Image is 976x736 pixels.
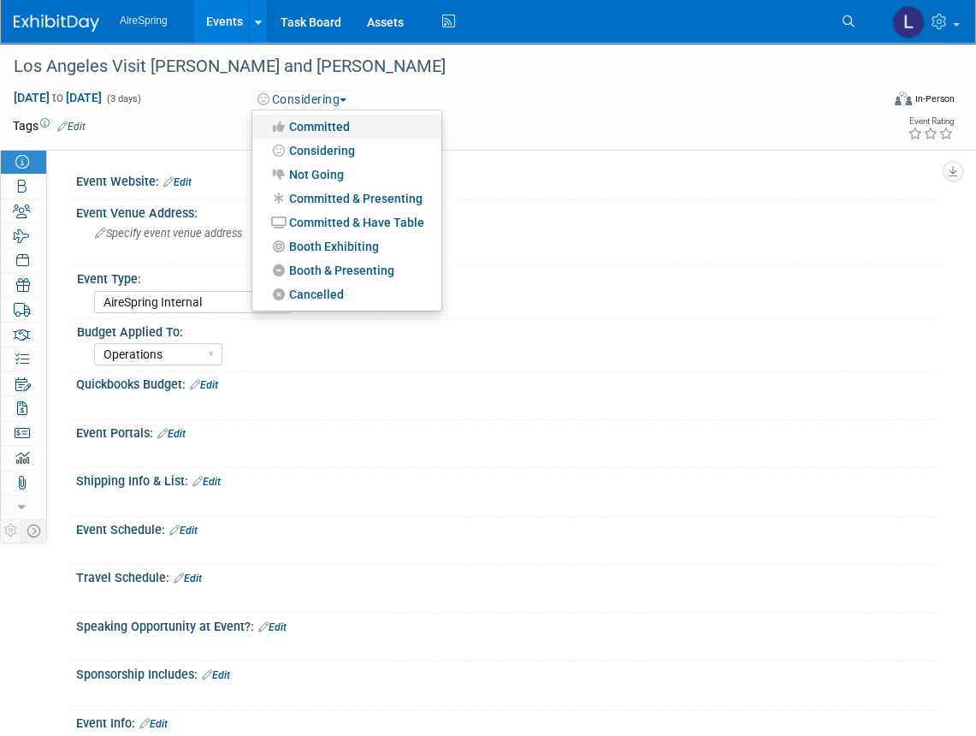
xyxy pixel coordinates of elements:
img: Format-Inperson.png [895,92,912,105]
a: Committed & Have Table [252,211,441,234]
td: Toggle Event Tabs [21,519,47,542]
span: [DATE] [DATE] [13,90,103,105]
span: Specify event venue address [95,227,242,240]
img: Lisa Chow [892,6,925,39]
div: Quickbooks Budget: [76,371,942,394]
a: Edit [202,669,230,681]
a: Edit [139,718,168,730]
a: Edit [163,176,192,188]
a: Edit [174,573,202,585]
td: Personalize Event Tab Strip [1,519,21,542]
div: Event Website: [76,169,942,191]
span: to [50,91,66,104]
div: Event Type: [77,266,934,288]
a: Not Going [252,163,441,187]
a: Edit [258,621,287,633]
div: Shipping Info & List: [76,468,942,490]
div: Sponsorship Includes: [76,662,942,684]
td: Tags [13,117,86,134]
a: Committed & Presenting [252,187,441,211]
div: In-Person [914,92,955,105]
img: ExhibitDay [14,15,99,32]
a: Edit [57,121,86,133]
a: Edit [157,428,186,440]
div: Event Format [808,89,955,115]
a: Edit [192,476,221,488]
button: Considering [251,91,353,108]
div: Speaking Opportunity at Event?: [76,614,942,636]
div: Event Venue Address: [76,200,942,222]
div: Event Rating [908,117,954,126]
a: Edit [190,379,218,391]
a: Edit [169,525,198,537]
a: Booth Exhibiting [252,234,441,258]
div: Budget Applied To: [77,319,934,341]
div: Event Schedule: [76,517,942,539]
a: Considering [252,139,441,163]
span: AireSpring [120,15,168,27]
a: Booth & Presenting [252,258,441,282]
div: Event Info: [76,710,942,733]
div: Event Portals: [76,420,942,442]
span: (3 days) [105,93,141,104]
div: Travel Schedule: [76,565,942,587]
a: Cancelled [252,282,441,306]
a: Committed [252,115,441,139]
div: Los Angeles Visit [PERSON_NAME] and [PERSON_NAME] [8,51,862,82]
